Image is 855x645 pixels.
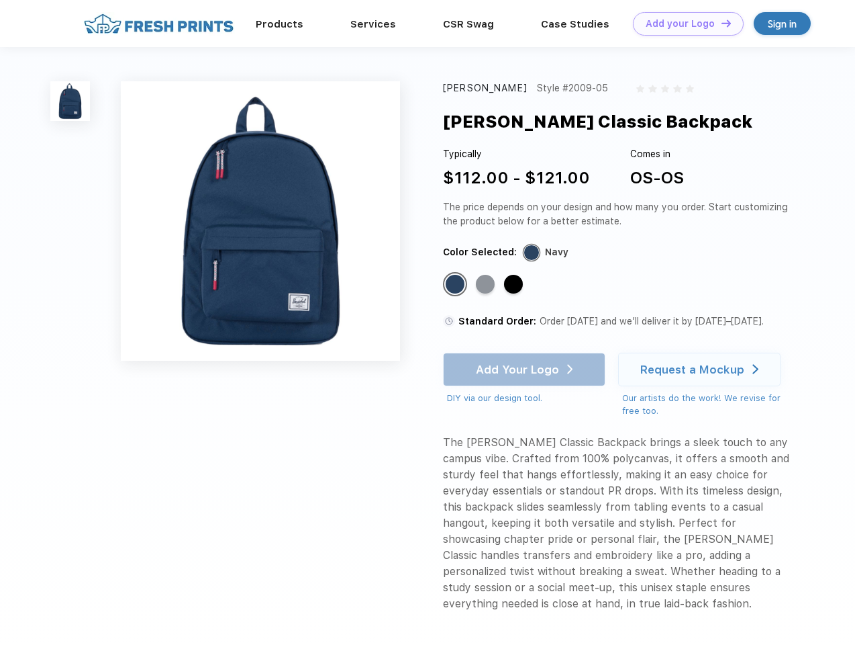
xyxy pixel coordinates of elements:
img: fo%20logo%202.webp [80,12,238,36]
img: white arrow [752,364,758,374]
div: Request a Mockup [640,363,744,376]
div: Navy [545,245,568,259]
div: The [PERSON_NAME] Classic Backpack brings a sleek touch to any campus vibe. Crafted from 100% pol... [443,435,793,612]
div: Black [504,275,523,294]
span: Order [DATE] and we’ll deliver it by [DATE]–[DATE]. [540,316,764,327]
a: Products [256,18,303,30]
img: func=resize&h=640 [121,81,400,361]
div: Comes in [630,147,684,161]
div: Color Selected: [443,245,517,259]
img: gray_star.svg [648,85,656,93]
div: [PERSON_NAME] Classic Backpack [443,109,752,134]
img: func=resize&h=100 [50,81,90,121]
div: Add your Logo [646,18,715,30]
span: Standard Order: [458,316,536,327]
div: DIY via our design tool. [447,392,605,405]
img: standard order [443,315,455,327]
div: Our artists do the work! We revise for free too. [622,392,793,418]
img: gray_star.svg [636,85,644,93]
a: Sign in [754,12,811,35]
img: gray_star.svg [661,85,669,93]
img: gray_star.svg [673,85,681,93]
div: Style #2009-05 [537,81,608,95]
div: Raven Crosshatch [476,275,495,294]
div: OS-OS [630,166,684,190]
div: The price depends on your design and how many you order. Start customizing the product below for ... [443,200,793,228]
div: Navy [446,275,464,294]
img: gray_star.svg [686,85,694,93]
div: [PERSON_NAME] [443,81,527,95]
div: Sign in [768,16,797,32]
img: DT [721,19,731,27]
div: Typically [443,147,590,161]
div: $112.00 - $121.00 [443,166,590,190]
